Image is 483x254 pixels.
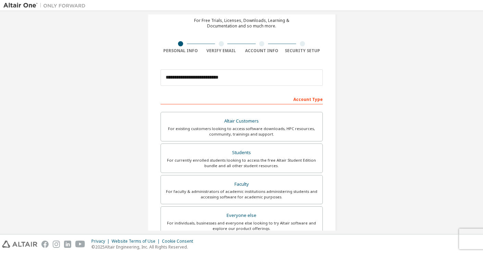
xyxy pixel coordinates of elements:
div: Security Setup [282,48,323,54]
div: Verify Email [201,48,242,54]
img: altair_logo.svg [2,241,37,248]
div: For existing customers looking to access software downloads, HPC resources, community, trainings ... [165,126,318,137]
img: instagram.svg [53,241,60,248]
img: facebook.svg [41,241,49,248]
img: youtube.svg [75,241,85,248]
img: Altair One [3,2,89,9]
div: Everyone else [165,211,318,220]
div: For Free Trials, Licenses, Downloads, Learning & Documentation and so much more. [194,18,289,29]
div: Faculty [165,180,318,189]
img: linkedin.svg [64,241,71,248]
div: Students [165,148,318,158]
div: For individuals, businesses and everyone else looking to try Altair software and explore our prod... [165,220,318,231]
div: For currently enrolled students looking to access the free Altair Student Edition bundle and all ... [165,158,318,169]
div: For faculty & administrators of academic institutions administering students and accessing softwa... [165,189,318,200]
p: © 2025 Altair Engineering, Inc. All Rights Reserved. [91,244,197,250]
div: Personal Info [161,48,201,54]
div: Privacy [91,239,112,244]
div: Cookie Consent [162,239,197,244]
div: Account Type [161,93,323,104]
div: Altair Customers [165,116,318,126]
div: Account Info [242,48,282,54]
div: Website Terms of Use [112,239,162,244]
